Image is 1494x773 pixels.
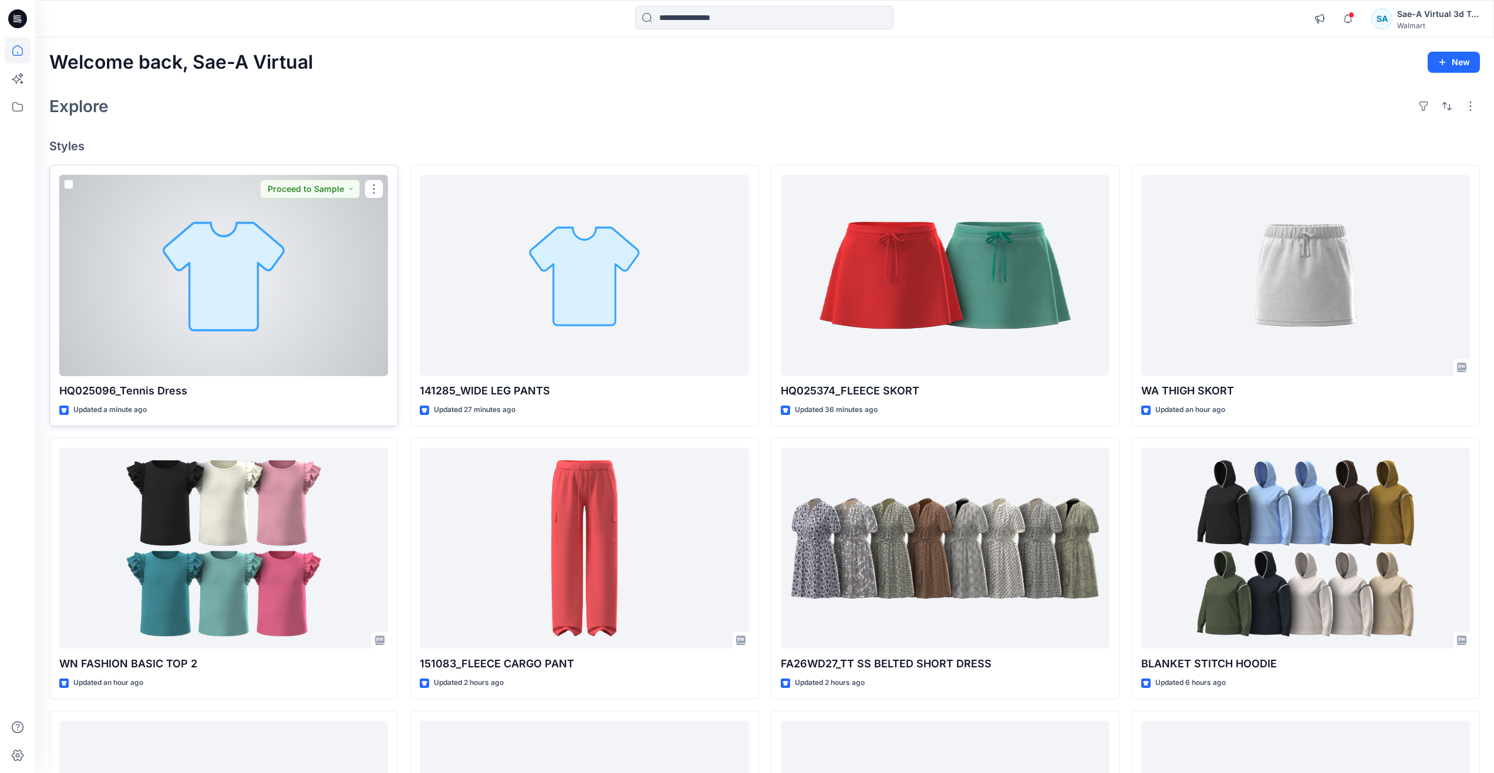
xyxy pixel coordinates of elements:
[59,448,388,649] a: WN FASHION BASIC TOP 2
[59,175,388,376] a: HQ025096_Tennis Dress
[49,139,1480,153] h4: Styles
[781,383,1109,399] p: HQ025374_FLEECE SKORT
[1155,404,1225,416] p: Updated an hour ago
[1397,21,1479,30] div: Walmart
[1371,8,1392,29] div: SA
[420,656,748,672] p: 151083_FLEECE CARGO PANT
[420,383,748,399] p: 141285_WIDE LEG PANTS
[434,404,515,416] p: Updated 27 minutes ago
[49,97,109,116] h2: Explore
[781,175,1109,376] a: HQ025374_FLEECE SKORT
[59,656,388,672] p: WN FASHION BASIC TOP 2
[434,677,504,689] p: Updated 2 hours ago
[420,175,748,376] a: 141285_WIDE LEG PANTS
[1397,7,1479,21] div: Sae-A Virtual 3d Team
[795,404,878,416] p: Updated 36 minutes ago
[1155,677,1226,689] p: Updated 6 hours ago
[49,52,313,73] h2: Welcome back, Sae-A Virtual
[1141,656,1470,672] p: BLANKET STITCH HOODIE
[781,448,1109,649] a: FA26WD27_TT SS BELTED SHORT DRESS
[1141,175,1470,376] a: WA THIGH SKORT
[420,448,748,649] a: 151083_FLEECE CARGO PANT
[795,677,865,689] p: Updated 2 hours ago
[73,677,143,689] p: Updated an hour ago
[1141,448,1470,649] a: BLANKET STITCH HOODIE
[1141,383,1470,399] p: WA THIGH SKORT
[781,656,1109,672] p: FA26WD27_TT SS BELTED SHORT DRESS
[1428,52,1480,73] button: New
[59,383,388,399] p: HQ025096_Tennis Dress
[73,404,147,416] p: Updated a minute ago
